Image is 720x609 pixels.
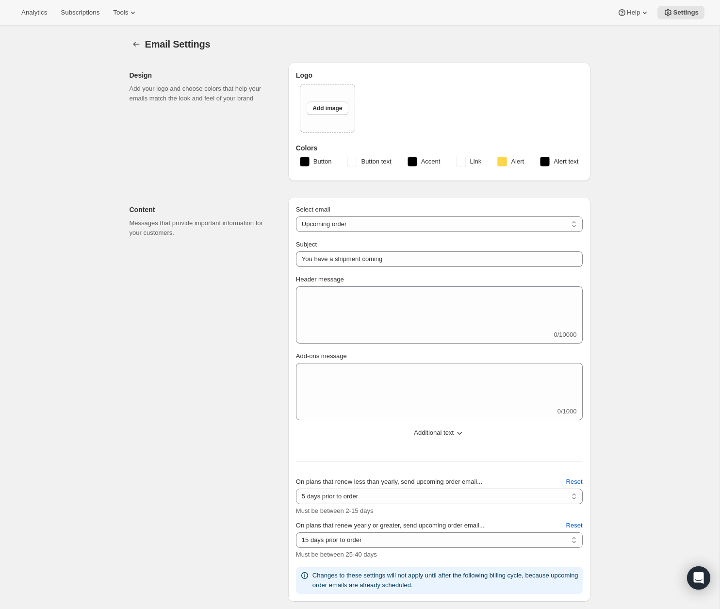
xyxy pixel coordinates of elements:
span: Email Settings [145,39,211,49]
button: Alert [491,154,530,169]
span: Button text [361,157,391,166]
h2: Design [130,70,273,80]
button: Link [450,154,487,169]
button: Add image [307,101,348,115]
span: Add-ons message [296,352,347,360]
div: Open Intercom Messenger [687,566,710,590]
span: Reset [566,521,583,530]
span: Reset [566,477,583,487]
button: Settings [657,6,704,19]
button: Additional text [290,425,589,441]
span: Tools [113,9,128,16]
span: Link [470,157,481,166]
span: Add image [312,104,342,112]
h3: Logo [296,70,583,80]
button: Reset [560,518,589,533]
button: Reset [560,474,589,490]
span: Alert [511,157,524,166]
h2: Content [130,205,273,214]
h3: Colors [296,143,583,153]
button: Analytics [16,6,53,19]
span: Button [313,157,332,166]
span: Subscriptions [61,9,99,16]
span: Header message [296,276,344,283]
p: Messages that provide important information for your customers. [130,218,273,238]
span: Must be between 25-40 days [296,551,377,558]
span: Additional text [414,428,454,438]
span: Analytics [21,9,47,16]
button: Alert text [534,154,584,169]
button: Button [294,154,338,169]
span: Alert text [554,157,578,166]
button: Accent [402,154,446,169]
button: Help [611,6,655,19]
span: Select email [296,206,330,213]
span: On plans that renew less than yearly, send upcoming order email... [296,478,482,485]
span: On plans that renew yearly or greater, send upcoming order email... [296,522,485,529]
button: Settings [130,37,143,51]
button: Subscriptions [55,6,105,19]
p: Add your logo and choose colors that help your emails match the look and feel of your brand [130,84,273,103]
span: Help [627,9,640,16]
button: Button text [342,154,397,169]
p: Changes to these settings will not apply until after the following billing cycle, because upcomin... [312,571,579,590]
span: Must be between 2-15 days [296,507,374,514]
span: Subject [296,241,317,248]
span: Settings [673,9,699,16]
button: Tools [107,6,144,19]
span: Accent [421,157,441,166]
